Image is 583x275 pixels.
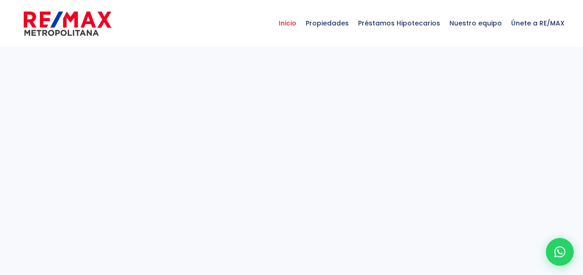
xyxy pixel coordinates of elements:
img: remax-metropolitana-logo [24,10,111,37]
span: Préstamos Hipotecarios [353,9,445,37]
span: Inicio [274,9,301,37]
span: Propiedades [301,9,353,37]
span: Únete a RE/MAX [506,9,569,37]
span: Nuestro equipo [445,9,506,37]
